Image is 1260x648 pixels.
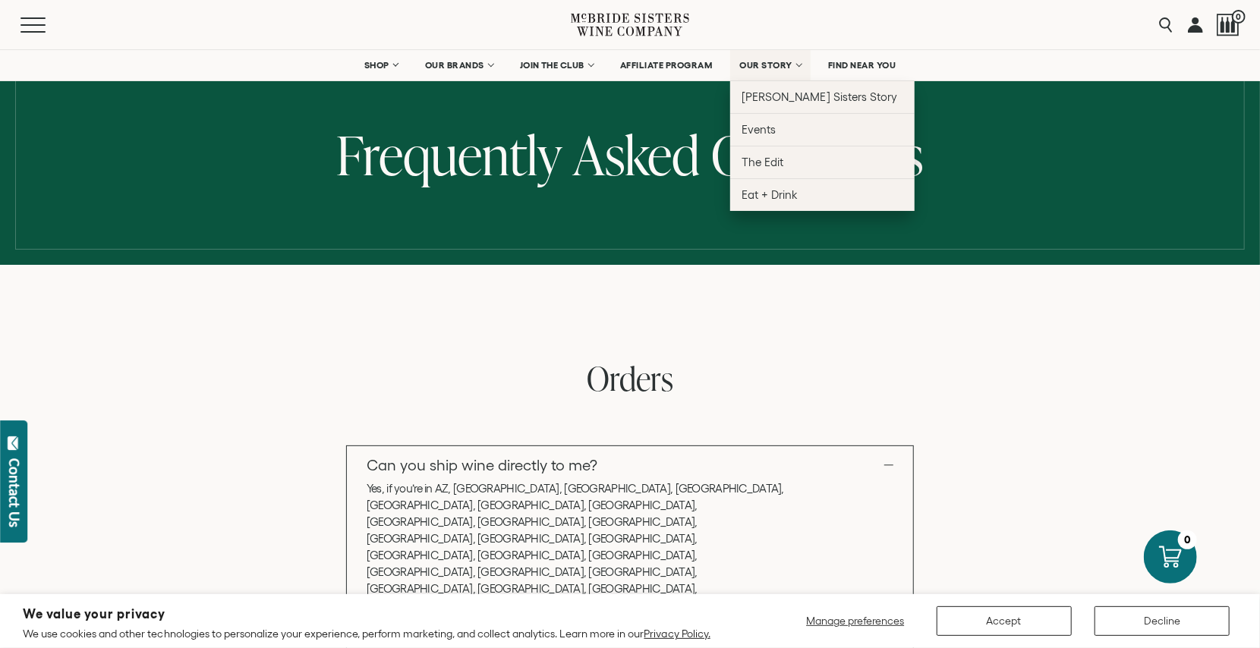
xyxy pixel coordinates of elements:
[730,178,915,211] a: Eat + Drink
[742,123,776,136] span: Events
[620,60,713,71] span: AFFILIATE PROGRAM
[354,50,408,80] a: SHOP
[730,113,915,146] a: Events
[742,188,799,201] span: Eat + Drink
[1178,530,1197,549] div: 0
[347,446,913,484] a: Can you ship wine directly to me?
[730,146,915,178] a: The Edit
[742,156,784,168] span: The Edit
[818,50,906,80] a: FIND NEAR YOU
[730,80,915,113] a: [PERSON_NAME] Sisters Story
[520,60,585,71] span: JOIN THE CLUB
[23,627,710,640] p: We use cookies and other technologies to personalize your experience, perform marketing, and coll...
[937,606,1072,636] button: Accept
[364,60,390,71] span: SHOP
[828,60,896,71] span: FIND NEAR YOU
[23,608,710,621] h2: We value your privacy
[7,458,22,527] div: Contact Us
[337,118,562,191] span: Frequently
[740,60,793,71] span: OUR STORY
[425,60,484,71] span: OUR BRANDS
[730,50,811,80] a: OUR STORY
[742,90,898,103] span: [PERSON_NAME] Sisters Story
[1095,606,1230,636] button: Decline
[587,356,673,401] span: Orders
[510,50,603,80] a: JOIN THE CLUB
[797,606,914,636] button: Manage preferences
[806,615,904,627] span: Manage preferences
[712,118,924,191] span: Questions
[415,50,502,80] a: OUR BRANDS
[1232,10,1246,24] span: 0
[610,50,723,80] a: AFFILIATE PROGRAM
[644,628,710,640] a: Privacy Policy.
[20,17,75,33] button: Mobile Menu Trigger
[574,118,701,191] span: Asked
